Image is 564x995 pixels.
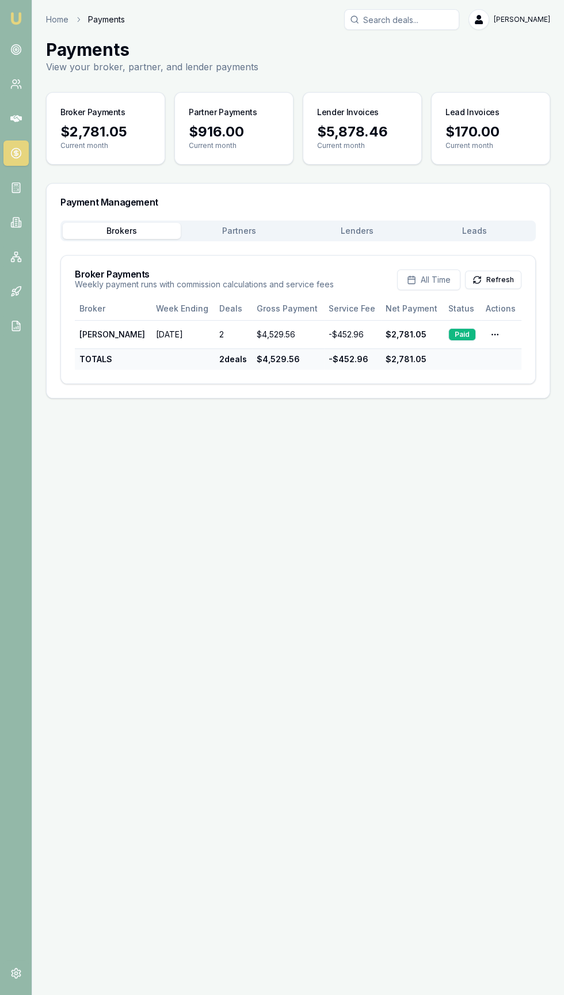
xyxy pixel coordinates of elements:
[75,269,334,279] h3: Broker Payments
[445,123,536,141] div: $170.00
[79,354,147,365] div: TOTALS
[189,107,257,118] h3: Partner Payments
[416,223,534,239] button: Leads
[444,297,482,320] th: Status
[317,141,407,150] p: Current month
[397,269,460,290] button: All Time
[151,297,215,320] th: Week Ending
[60,141,151,150] p: Current month
[46,60,258,74] p: View your broker, partner, and lender payments
[329,329,376,340] div: - $452.96
[46,14,68,25] a: Home
[9,12,23,25] img: emu-icon-u.png
[189,123,279,141] div: $916.00
[46,39,258,60] h1: Payments
[46,14,125,25] nav: breadcrumb
[189,141,279,150] p: Current month
[257,329,319,340] div: $4,529.56
[252,297,324,320] th: Gross Payment
[421,274,451,286] span: All Time
[257,354,319,365] div: $4,529.56
[329,354,376,365] div: - $452.96
[75,279,334,290] p: Weekly payment runs with commission calculations and service fees
[381,297,444,320] th: Net Payment
[88,14,125,25] span: Payments
[60,123,151,141] div: $2,781.05
[317,123,407,141] div: $5,878.46
[481,297,521,320] th: Actions
[445,107,499,118] h3: Lead Invoices
[219,354,248,365] div: 2 deals
[79,329,147,340] div: [PERSON_NAME]
[445,141,536,150] p: Current month
[298,223,416,239] button: Lenders
[494,15,550,24] span: [PERSON_NAME]
[219,329,248,340] div: 2
[344,9,459,30] input: Search deals
[386,354,439,365] div: $2,781.05
[60,198,536,207] h3: Payment Management
[151,320,215,348] td: [DATE]
[215,297,253,320] th: Deals
[317,107,379,118] h3: Lender Invoices
[448,328,476,341] div: Paid
[465,271,521,289] button: Refresh
[386,329,439,340] div: $2,781.05
[75,297,151,320] th: Broker
[63,223,181,239] button: Brokers
[60,107,125,118] h3: Broker Payments
[324,297,381,320] th: Service Fee
[181,223,299,239] button: Partners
